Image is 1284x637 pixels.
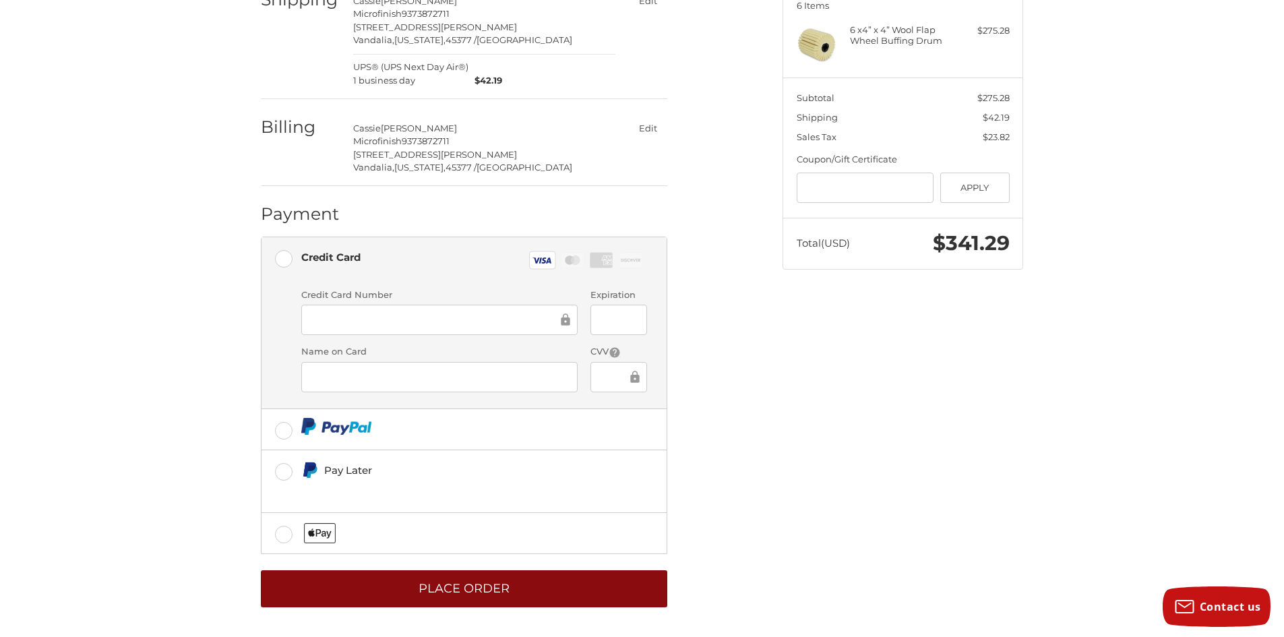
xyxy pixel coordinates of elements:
[394,34,446,45] span: [US_STATE],
[850,24,953,47] h4: 6 x 4” x 4” Wool Flap Wheel Buffing Drum
[956,24,1010,38] div: $275.28
[353,34,394,45] span: Vandalia,
[402,8,450,19] span: 9373872711
[311,369,568,384] iframe: Secure Credit Card Frame - Cardholder Name
[353,162,394,173] span: Vandalia,
[590,345,646,359] label: CVV
[797,173,934,203] input: Gift Certificate or Coupon Code
[394,162,446,173] span: [US_STATE],
[628,119,667,138] button: Edit
[477,162,572,173] span: [GEOGRAPHIC_DATA]
[324,459,574,481] div: Pay Later
[797,92,834,103] span: Subtotal
[446,34,477,45] span: 45377 /
[468,74,503,88] span: $42.19
[301,418,372,435] img: PayPal icon
[381,123,457,133] span: [PERSON_NAME]
[301,289,578,302] label: Credit Card Number
[261,204,340,224] h2: Payment
[933,231,1010,255] span: $341.29
[353,74,468,88] span: 1 business day
[301,462,318,479] img: Pay Later icon
[983,131,1010,142] span: $23.82
[261,570,667,607] button: Place Order
[311,312,558,328] iframe: Secure Credit Card Frame - Credit Card Number
[983,112,1010,123] span: $42.19
[301,484,575,496] iframe: PayPal Message 1
[940,173,1010,203] button: Apply
[301,246,361,268] div: Credit Card
[477,34,572,45] span: [GEOGRAPHIC_DATA]
[977,92,1010,103] span: $275.28
[353,149,517,160] span: [STREET_ADDRESS][PERSON_NAME]
[353,123,381,133] span: Cassie
[353,135,402,146] span: Microfinish
[446,162,477,173] span: 45377 /
[261,117,340,138] h2: Billing
[1200,599,1261,614] span: Contact us
[301,345,578,359] label: Name on Card
[353,61,468,87] span: UPS® (UPS Next Day Air®)
[402,135,450,146] span: 9373872711
[353,8,402,19] span: Microfinish
[797,153,1010,166] div: Coupon/Gift Certificate
[797,112,838,123] span: Shipping
[600,312,637,328] iframe: Secure Credit Card Frame - Expiration Date
[600,369,627,384] iframe: Secure Credit Card Frame - CVV
[797,237,850,249] span: Total (USD)
[304,523,336,543] img: Applepay icon
[1163,586,1271,627] button: Contact us
[353,22,517,32] span: [STREET_ADDRESS][PERSON_NAME]
[797,131,836,142] span: Sales Tax
[590,289,646,302] label: Expiration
